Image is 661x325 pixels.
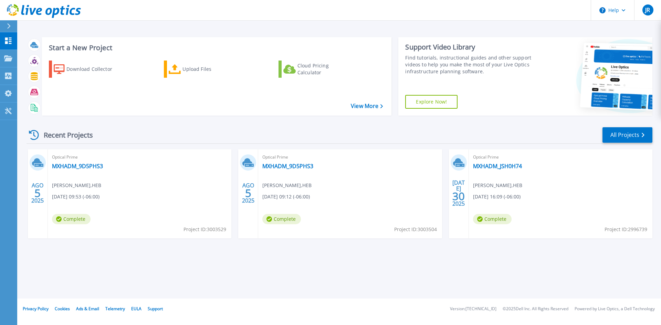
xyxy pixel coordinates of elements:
[52,182,101,189] span: [PERSON_NAME] , HEB
[262,153,438,161] span: Optical Prime
[52,153,227,161] span: Optical Prime
[645,7,650,13] span: JR
[262,182,312,189] span: [PERSON_NAME] , HEB
[473,182,522,189] span: [PERSON_NAME] , HEB
[55,306,70,312] a: Cookies
[473,153,648,161] span: Optical Prime
[394,226,437,233] span: Project ID: 3003504
[405,95,458,109] a: Explore Now!
[105,306,125,312] a: Telemetry
[31,181,44,206] div: AGO 2025
[351,103,383,109] a: View More
[49,44,383,52] h3: Start a New Project
[131,306,141,312] a: EULA
[503,307,568,311] li: © 2025 Dell Inc. All Rights Reserved
[279,61,355,78] a: Cloud Pricing Calculator
[262,163,313,170] a: MXHADM_9D5PHS3
[242,181,255,206] div: AGO 2025
[76,306,99,312] a: Ads & Email
[164,61,241,78] a: Upload Files
[52,214,91,224] span: Complete
[262,214,301,224] span: Complete
[52,163,103,170] a: MXHADM_9D5PHS3
[49,61,126,78] a: Download Collector
[473,214,512,224] span: Complete
[452,193,465,199] span: 30
[602,127,652,143] a: All Projects
[405,43,535,52] div: Support Video Library
[605,226,647,233] span: Project ID: 2996739
[262,193,310,201] span: [DATE] 09:12 (-06:00)
[66,62,122,76] div: Download Collector
[148,306,163,312] a: Support
[183,226,226,233] span: Project ID: 3003529
[473,193,521,201] span: [DATE] 16:09 (-06:00)
[27,127,102,143] div: Recent Projects
[452,181,465,206] div: [DATE] 2025
[52,193,99,201] span: [DATE] 09:53 (-06:00)
[450,307,496,311] li: Version: [TECHNICAL_ID]
[245,190,251,196] span: 5
[34,190,41,196] span: 5
[23,306,49,312] a: Privacy Policy
[473,163,522,170] a: MXHADM_JSH0H74
[182,62,238,76] div: Upload Files
[297,62,353,76] div: Cloud Pricing Calculator
[405,54,535,75] div: Find tutorials, instructional guides and other support videos to help you make the most of your L...
[575,307,655,311] li: Powered by Live Optics, a Dell Technology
